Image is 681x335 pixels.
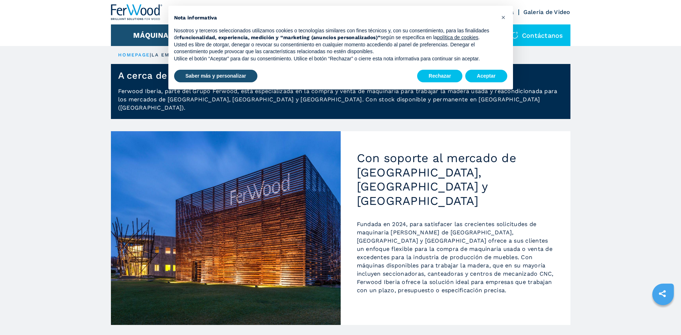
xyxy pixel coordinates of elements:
p: Nosotros y terceros seleccionados utilizamos cookies o tecnologías similares con fines técnicos y... [174,27,496,41]
p: la empresa [151,52,188,58]
button: Cerrar esta nota informativa [498,12,509,23]
span: × [501,13,505,22]
a: política de cookies [437,35,478,40]
h2: Nota informativa [174,14,496,22]
iframe: Chat [650,303,676,330]
img: Con soporte al mercado de España, Portugal y Sudamérica [111,131,341,325]
a: HOMEPAGE [118,52,150,58]
p: Utilice el botón “Aceptar” para dar su consentimiento. Utilice el botón “Rechazar” o cierre esta ... [174,55,496,63]
strong: funcionalidad, experiencia, medición y “marketing (anuncios personalizados)” [179,35,381,40]
div: Contáctanos [504,24,570,46]
p: Ferwood Iberia, parte del Grupo Ferwood, está especializada en la compra y venta de maquinaria pa... [111,87,570,119]
button: Rechazar [417,70,462,83]
a: sharethis [653,285,671,303]
button: Aceptar [465,70,507,83]
h2: Con soporte al mercado de [GEOGRAPHIC_DATA], [GEOGRAPHIC_DATA] y [GEOGRAPHIC_DATA] [357,151,554,208]
span: | [150,52,151,58]
p: Fundada en 2024, para satisfacer las crecientes solicitudes de maquinaria [PERSON_NAME] de [GEOGR... [357,220,554,294]
img: Ferwood [111,4,163,20]
button: Saber más y personalizar [174,70,258,83]
button: Máquinas [133,31,173,40]
a: Galeria de Video [523,9,570,15]
h1: A cerca de Ferwood Iberia [118,70,240,81]
p: Usted es libre de otorgar, denegar o revocar su consentimiento en cualquier momento accediendo al... [174,41,496,55]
